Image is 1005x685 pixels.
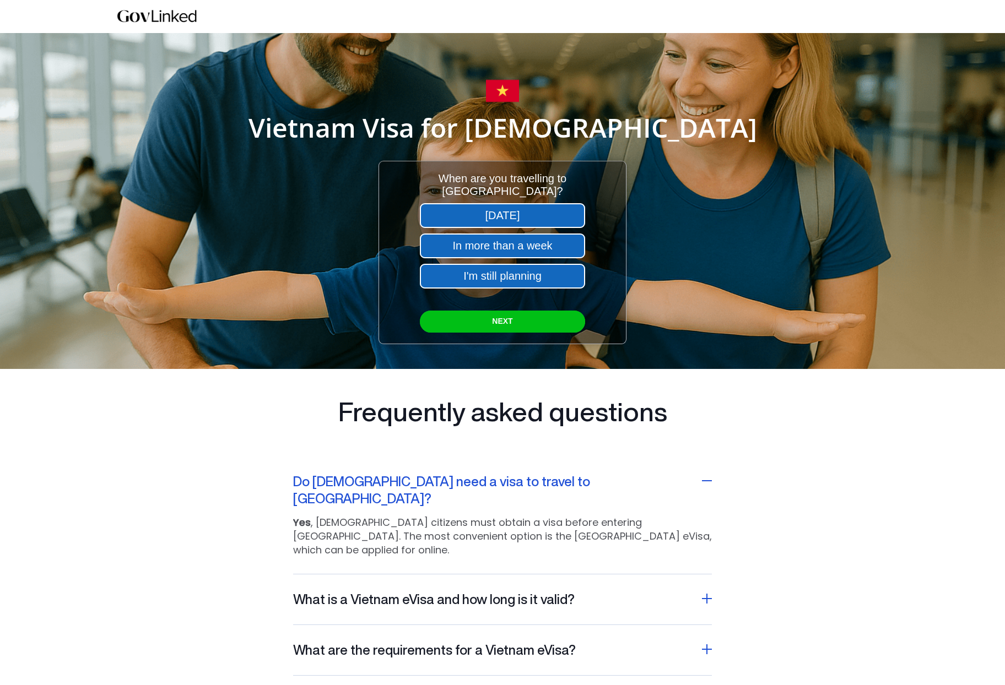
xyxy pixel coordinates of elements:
[293,515,712,557] p: , [DEMOGRAPHIC_DATA] citizens must obtain a visa before entering [GEOGRAPHIC_DATA]. The most conv...
[492,284,512,292] span: NEXT
[396,139,609,165] label: When are you travelling to [GEOGRAPHIC_DATA]?
[293,394,712,428] h2: Frequently asked questions
[293,473,695,507] h2: Do [DEMOGRAPHIC_DATA] need a visa to travel to [GEOGRAPHIC_DATA]?
[420,278,585,300] button: NEXT
[293,641,576,659] h2: What are the requirements for a Vietnam eVisa?
[248,77,757,112] span: Vietnam Visa for [DEMOGRAPHIC_DATA]
[293,591,575,608] h2: What is a Vietnam eVisa and how long is it valid?
[293,515,311,529] strong: Yes
[117,6,198,28] a: home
